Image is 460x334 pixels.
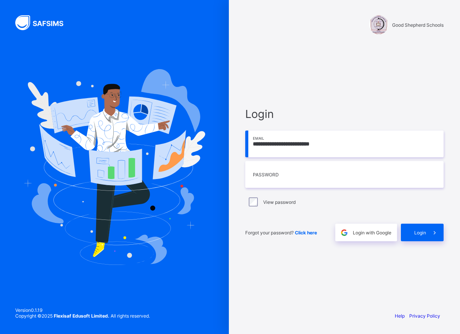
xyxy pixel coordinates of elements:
[15,15,72,30] img: SAFSIMS Logo
[414,230,426,236] span: Login
[24,69,205,265] img: Hero Image
[340,228,349,237] img: google.396cfc9801f0270233282035f929180a.svg
[395,313,405,319] a: Help
[15,307,150,313] span: Version 0.1.19
[263,199,296,205] label: View password
[54,313,109,319] strong: Flexisaf Edusoft Limited.
[295,230,317,236] a: Click here
[392,22,444,28] span: Good Shepherd Schools
[353,230,391,236] span: Login with Google
[15,313,150,319] span: Copyright © 2025 All rights reserved.
[245,107,444,121] span: Login
[409,313,440,319] a: Privacy Policy
[245,230,317,236] span: Forgot your password?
